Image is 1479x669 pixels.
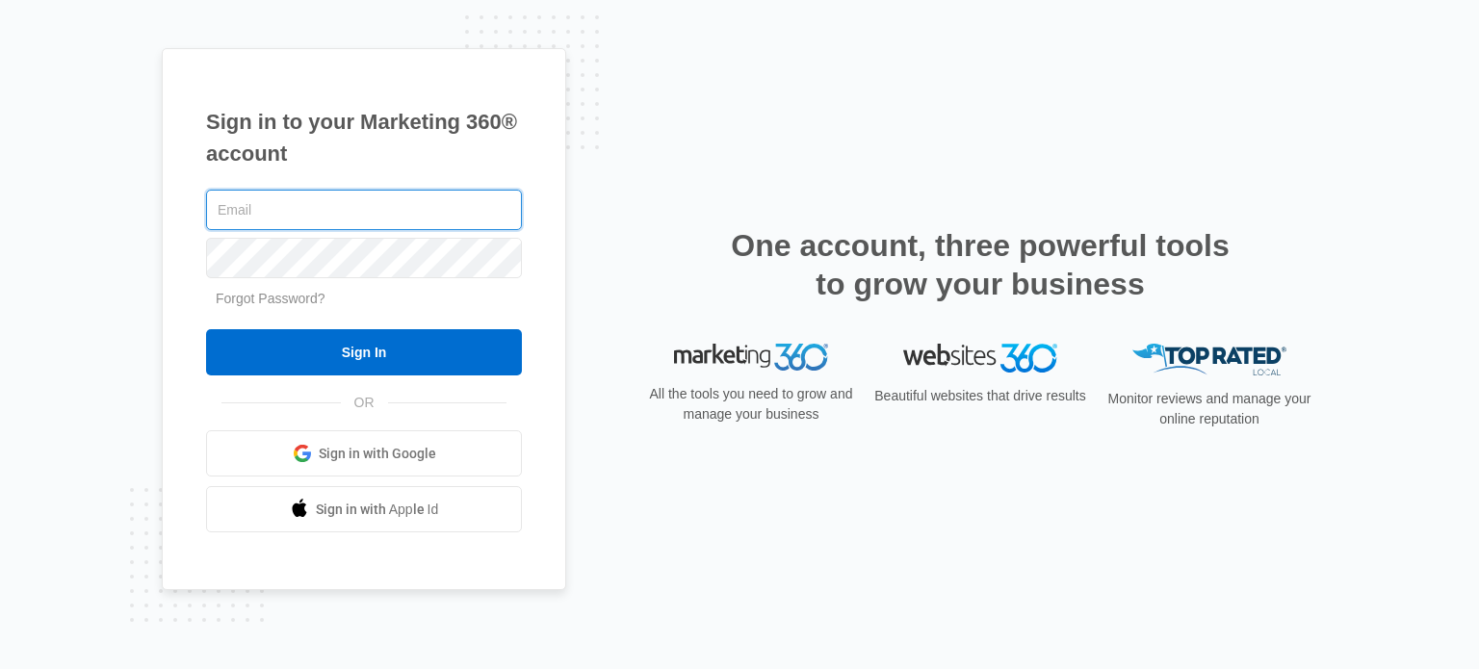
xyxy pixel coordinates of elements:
img: Marketing 360 [674,344,828,371]
p: Monitor reviews and manage your online reputation [1102,389,1317,429]
a: Forgot Password? [216,291,325,306]
h1: Sign in to your Marketing 360® account [206,106,522,169]
span: Sign in with Google [319,444,436,464]
img: Top Rated Local [1132,344,1286,375]
input: Sign In [206,329,522,375]
a: Sign in with Google [206,430,522,476]
img: Websites 360 [903,344,1057,372]
h2: One account, three powerful tools to grow your business [725,226,1235,303]
p: Beautiful websites that drive results [872,386,1088,406]
span: Sign in with Apple Id [316,500,439,520]
span: OR [341,393,388,413]
a: Sign in with Apple Id [206,486,522,532]
input: Email [206,190,522,230]
p: All the tools you need to grow and manage your business [643,384,859,425]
